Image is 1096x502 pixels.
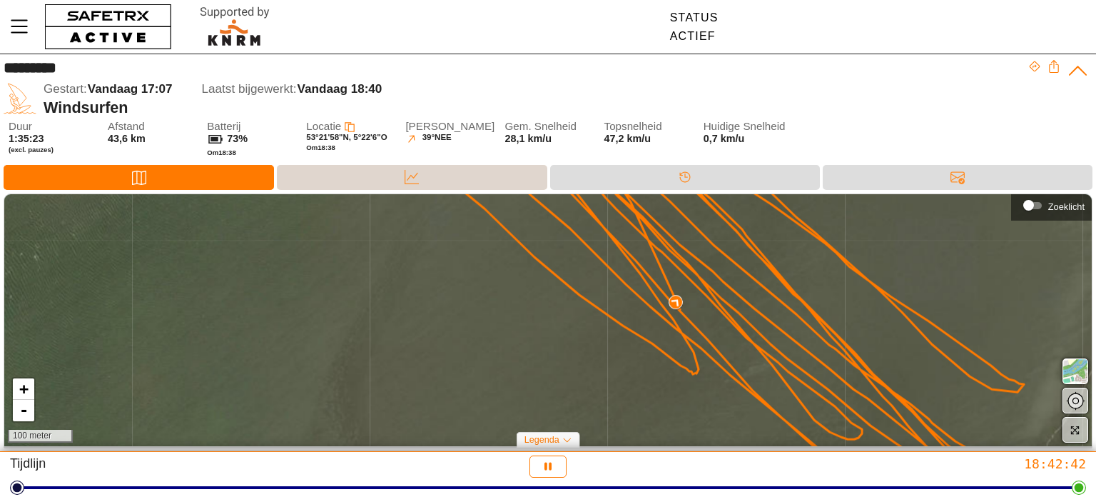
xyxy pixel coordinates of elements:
font: Gestart: [44,82,87,96]
a: Inzoomen [13,378,34,400]
font: Actief [670,30,716,42]
a: Uitzoomen [13,400,34,421]
font: 39° [422,133,435,141]
font: (excl. pauzes) [9,146,54,154]
font: 43,6 km [108,133,146,144]
font: Legenda [524,435,559,445]
font: 18:38 [218,149,236,156]
font: Tijdlijn [10,456,46,471]
font: Vandaag 17:07 [88,82,173,96]
font: NEE [435,133,452,141]
font: + [19,380,29,398]
font: Topsnelheid [604,120,662,132]
font: Afstand [108,120,145,132]
div: Berichten [823,165,1092,190]
div: Tijdlijn [550,165,820,190]
font: Huidige Snelheid [704,120,786,132]
font: 1:35:23 [9,133,44,144]
font: Vandaag 18:40 [298,82,382,96]
img: WIND_SURFING.svg [4,82,36,115]
font: Status [670,11,719,24]
font: [PERSON_NAME] [405,120,494,132]
font: 100 meter [13,431,51,441]
font: Locatie [306,120,341,132]
font: Batterij [207,120,240,132]
font: 18:42:42 [1024,456,1086,471]
font: Windsurfen [44,99,128,116]
font: 0,7 km/u [704,133,745,144]
font: 47,2 km/u [604,133,651,144]
font: Gem. Snelheid [504,120,576,132]
font: Om [306,144,318,151]
font: Zoeklicht [1048,201,1085,212]
div: Zoeklicht [1018,195,1085,216]
font: Om [207,149,218,156]
div: Gegevens [277,165,547,190]
font: - [19,401,29,419]
font: Duur [9,120,32,132]
font: 18:38 [318,144,335,151]
font: 53°21'58"N, 5°22'6"O [306,133,387,141]
div: Kaart [4,165,274,190]
font: 28,1 km/u [504,133,552,144]
img: RescueLogo.svg [183,4,286,50]
font: Laatst bijgewerkt: [202,82,297,96]
img: PathDirectionCurrent.svg [669,295,683,309]
font: 73% [227,133,248,144]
